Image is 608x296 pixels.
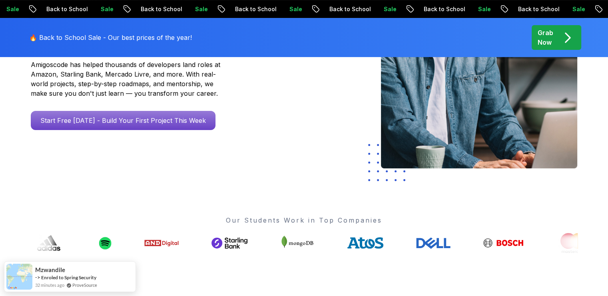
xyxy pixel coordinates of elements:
a: ProveSource [72,282,97,288]
p: Back to School [413,5,467,13]
p: Amigoscode has helped thousands of developers land roles at Amazon, Starling Bank, Mercado Livre,... [31,60,223,98]
p: Back to School [319,5,373,13]
p: Grab Now [538,28,553,47]
img: provesource social proof notification image [6,264,32,290]
p: Back to School [507,5,562,13]
a: Start Free [DATE] - Build Your First Project This Week [31,111,215,130]
p: Back to School [130,5,184,13]
p: Sale [184,5,210,13]
p: Sale [467,5,493,13]
p: Sale [90,5,116,13]
a: Enroled to Spring Security [41,274,96,281]
span: -> [35,274,40,280]
p: Back to School [224,5,279,13]
p: Our Students Work in Top Companies [31,215,578,225]
p: 🔥 Back to School Sale - Our best prices of the year! [29,33,192,42]
span: 32 minutes ago [35,282,64,288]
p: Sale [279,5,304,13]
p: Sale [562,5,587,13]
p: Back to School [36,5,90,13]
p: Sale [373,5,399,13]
span: Mzwandile [35,266,65,273]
